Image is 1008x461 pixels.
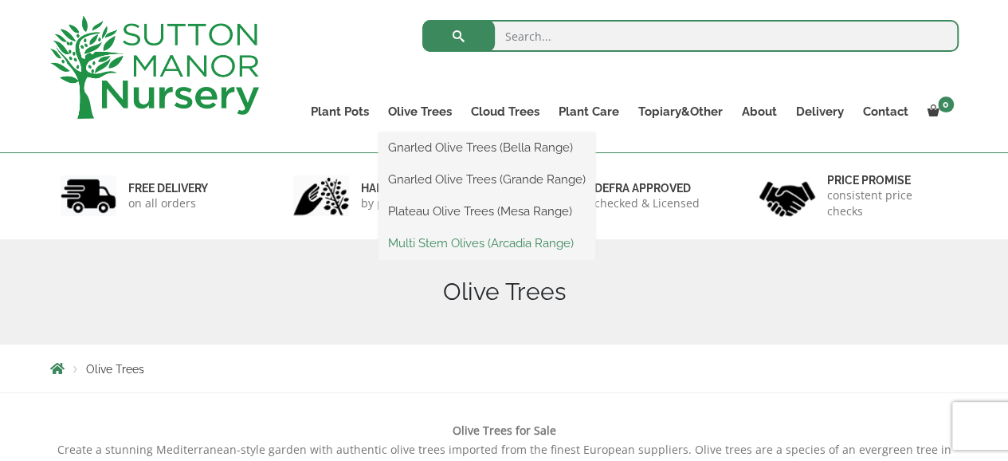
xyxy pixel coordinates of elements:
img: 2.jpg [293,175,349,216]
a: Contact [853,100,918,123]
img: logo [50,16,259,119]
span: Olive Trees [86,363,144,376]
a: Delivery [786,100,853,123]
a: Plant Care [549,100,629,123]
h6: Price promise [827,173,948,187]
p: consistent price checks [827,187,948,219]
img: 4.jpg [759,171,815,220]
a: Cloud Trees [461,100,549,123]
a: Gnarled Olive Trees (Grande Range) [378,167,595,191]
h6: FREE DELIVERY [128,181,208,195]
p: by professionals [361,195,449,211]
input: Search... [422,20,959,52]
p: on all orders [128,195,208,211]
a: Topiary&Other [629,100,732,123]
a: Plateau Olive Trees (Mesa Range) [378,199,595,223]
a: 0 [918,100,959,123]
h1: Olive Trees [50,278,959,306]
b: Olive Trees for Sale [453,423,556,438]
a: About [732,100,786,123]
a: Plant Pots [301,100,378,123]
h6: hand picked [361,181,449,195]
img: 1.jpg [61,175,116,216]
nav: Breadcrumbs [50,362,959,375]
p: checked & Licensed [594,195,700,211]
h6: Defra approved [594,181,700,195]
span: 0 [938,97,954,112]
a: Gnarled Olive Trees (Bella Range) [378,136,595,160]
a: Multi Stem Olives (Arcadia Range) [378,231,595,255]
a: Olive Trees [378,100,461,123]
